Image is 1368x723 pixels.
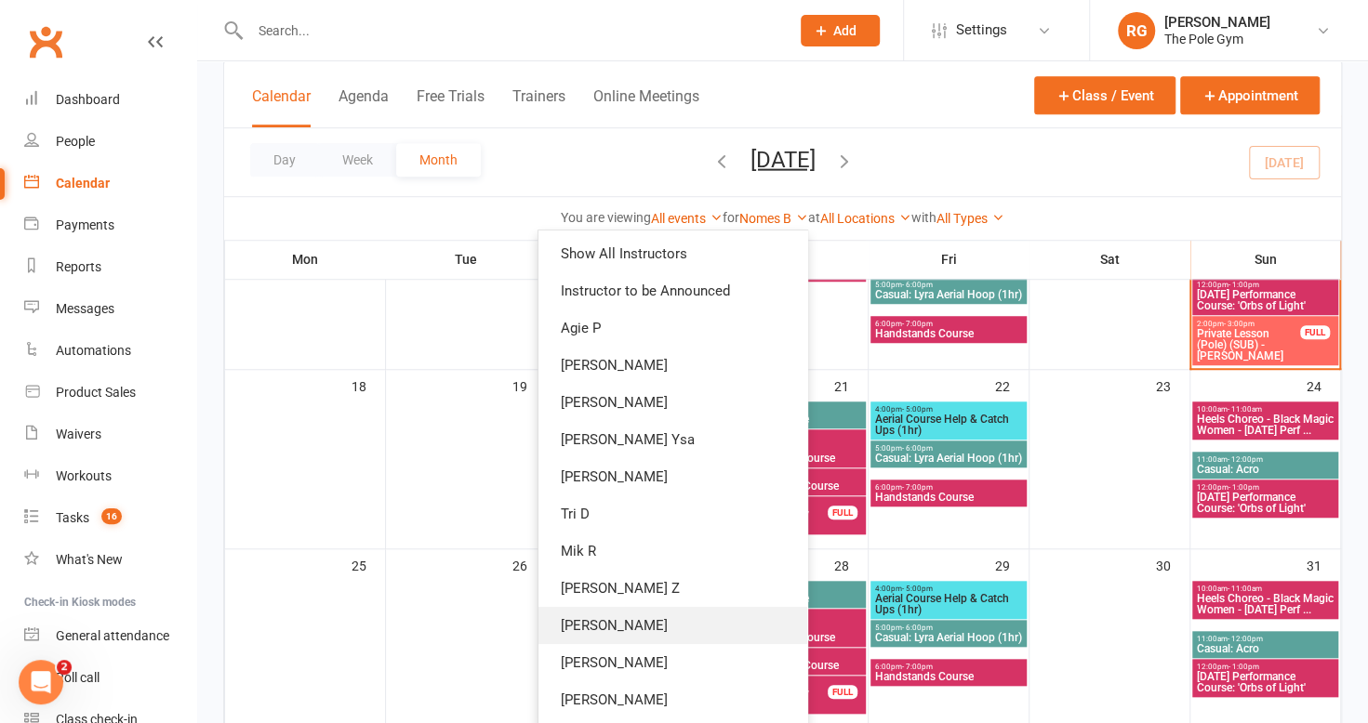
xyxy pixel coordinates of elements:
div: [PERSON_NAME] [1164,14,1270,31]
div: Waivers [56,427,101,441]
span: 2:00pm [1196,320,1301,328]
a: Automations [24,330,196,372]
div: 21 [834,370,868,401]
a: Nomes B [739,211,808,226]
div: Calendar [56,176,110,191]
span: - 7:00pm [902,483,933,492]
button: [DATE] [750,146,816,172]
a: Messages [24,288,196,330]
button: Appointment [1180,76,1320,114]
button: Online Meetings [593,87,699,127]
div: Workouts [56,468,112,483]
span: Add [833,23,857,38]
a: Product Sales [24,372,196,414]
div: Roll call [56,670,100,685]
span: [DATE] Performance Course: 'Orbs of Light' [1196,671,1335,693]
iframe: Intercom live chat [19,660,63,704]
div: Dashboard [56,92,120,107]
span: 12:00pm [1196,281,1335,289]
span: 11:00am [1196,455,1335,464]
div: Tasks [56,510,89,525]
span: - 1:00pm [1229,281,1259,289]
div: FULL [828,685,857,699]
strong: You are viewing [561,210,651,225]
th: Mon [225,240,386,279]
button: Day [250,143,319,177]
a: Tasks 16 [24,497,196,539]
span: Aerial Course Help & Catch Ups (1hr) [874,414,1023,436]
span: - 6:00pm [902,281,933,289]
a: Payments [24,204,196,246]
div: People [56,134,95,149]
div: 31 [1307,549,1340,580]
span: - 1:00pm [1229,663,1259,671]
a: Mik R [538,532,807,570]
a: What's New [24,539,196,581]
span: 6:00pm [874,483,1023,492]
div: FULL [828,506,857,519]
span: 5:00pm [874,281,1023,289]
div: Product Sales [56,385,136,400]
a: Workouts [24,455,196,497]
div: RG [1118,12,1155,49]
div: General attendance [56,628,169,643]
a: All events [651,211,723,226]
span: Private Lesson (Pole) (SUB) - [PERSON_NAME] [1196,328,1301,361]
span: 6:00pm [874,663,1023,671]
span: 5:00pm [874,624,1023,632]
span: 16 [101,508,122,524]
span: Handstands Course [874,328,1023,339]
a: [PERSON_NAME] Ysa [538,421,807,458]
span: Casual: Acro [1196,643,1335,654]
a: Show All Instructors [538,235,807,272]
button: Agenda [339,87,389,127]
a: [PERSON_NAME] [538,607,807,644]
a: Dashboard [24,79,196,121]
span: - 11:00am [1228,585,1262,593]
th: Sat [1029,240,1190,279]
span: - 5:00pm [902,585,933,593]
a: [PERSON_NAME] [538,644,807,681]
div: 22 [995,370,1029,401]
span: - 3:00pm [1224,320,1255,328]
span: Casual: Lyra Aerial Hoop (1hr) [874,289,1023,300]
span: - 11:00am [1228,405,1262,414]
span: Casual: Acro [1196,464,1335,475]
span: Heels Choreo - Black Magic Women - [DATE] Perf ... [1196,593,1335,615]
span: 4:00pm [874,585,1023,593]
a: [PERSON_NAME] [538,384,807,421]
div: The Pole Gym [1164,31,1270,47]
span: 12:00pm [1196,483,1335,492]
span: Settings [956,9,1007,51]
a: [PERSON_NAME] Z [538,570,807,607]
a: [PERSON_NAME] [538,347,807,384]
a: Reports [24,246,196,288]
a: Calendar [24,163,196,204]
div: Payments [56,217,114,232]
a: [PERSON_NAME] [538,681,807,718]
div: 26 [512,549,546,580]
span: Casual: Lyra Aerial Hoop (1hr) [874,453,1023,464]
span: 10:00am [1196,585,1335,593]
span: 12:00pm [1196,663,1335,671]
th: Tue [386,240,547,279]
div: 19 [512,370,546,401]
div: 29 [995,549,1029,580]
button: Month [396,143,481,177]
th: Sun [1190,240,1341,279]
span: Handstands Course [874,492,1023,503]
div: 28 [834,549,868,580]
div: FULL [1300,325,1330,339]
div: 23 [1156,370,1189,401]
th: Fri [869,240,1029,279]
button: Free Trials [417,87,485,127]
span: 11:00am [1196,635,1335,643]
div: 30 [1156,549,1189,580]
a: Roll call [24,657,196,699]
strong: with [911,210,936,225]
a: [PERSON_NAME] [538,458,807,495]
a: Agie P [538,309,807,347]
a: General attendance kiosk mode [24,615,196,657]
strong: for [723,210,739,225]
span: - 1:00pm [1229,483,1259,492]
